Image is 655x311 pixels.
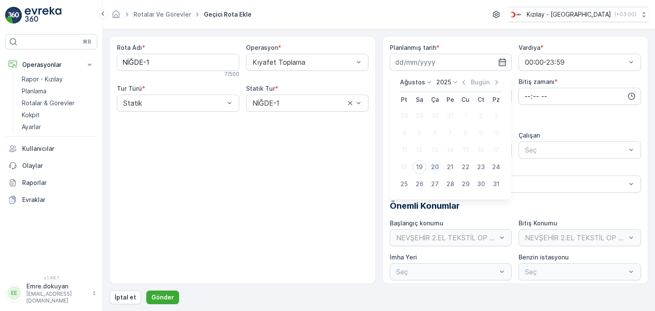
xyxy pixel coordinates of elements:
label: Çalışan [519,132,540,139]
a: Raporlar [5,174,97,191]
span: v 1.48.1 [5,275,97,280]
div: 19 [413,160,426,174]
p: Bugün [471,78,490,86]
a: Evraklar [5,191,97,208]
div: 6 [428,126,442,140]
p: Planlama [22,87,46,95]
div: 31 [490,177,503,191]
p: Olaylar [22,161,94,170]
label: İmha Yeri [390,253,417,261]
label: Operasyon [246,44,278,51]
p: ( +03:00 ) [614,11,636,18]
span: Geçici Rota Ekle [202,10,253,19]
p: Rotalar & Görevler [22,99,75,107]
p: Rapor - Kızılay [22,75,63,84]
p: Raporlar [22,179,94,187]
a: Kullanıcılar [5,140,97,157]
div: 8 [459,126,472,140]
div: 12 [413,143,426,157]
p: Gönder [151,293,174,302]
div: 16 [474,143,488,157]
div: 26 [413,177,426,191]
div: 25 [397,177,411,191]
p: Ağustos [400,78,425,86]
button: Kızılay - [GEOGRAPHIC_DATA](+03:00) [508,7,648,22]
p: ⌘B [83,38,91,45]
label: Rota Adı [117,44,142,51]
th: Perşembe [443,92,458,107]
div: 23 [474,160,488,174]
p: Önemli Konumlar [390,199,641,212]
div: 31 [443,109,457,123]
div: 7 [443,126,457,140]
div: 20 [428,160,442,174]
label: Vardiya [519,44,540,51]
div: 18 [397,160,411,174]
a: Rotalar & Görevler [18,97,97,109]
img: k%C4%B1z%C4%B1lay_D5CCths_t1JZB0k.png [508,10,523,19]
p: Seç [525,145,626,155]
div: 3 [490,109,503,123]
p: [EMAIL_ADDRESS][DOMAIN_NAME] [26,291,88,304]
div: 30 [474,177,488,191]
div: 11 [397,143,411,157]
label: Benzin istasyonu [519,253,569,261]
a: Kokpit [18,109,97,121]
button: EEEmre.dokuyan[EMAIL_ADDRESS][DOMAIN_NAME] [5,282,97,304]
p: 2025 [436,78,451,86]
label: Statik Tur [246,85,275,92]
div: 4 [397,126,411,140]
p: Evraklar [22,196,94,204]
a: Rotalar ve Görevler [133,11,191,18]
p: Ayarlar [22,123,41,131]
div: 22 [459,160,472,174]
div: 29 [459,177,472,191]
div: 29 [413,109,426,123]
label: Bitiş Konumu [519,219,557,227]
label: Planlanmış tarih [390,44,436,51]
a: Ana Sayfa [111,13,121,20]
div: 30 [428,109,442,123]
th: Pazar [489,92,504,107]
div: 10 [490,126,503,140]
th: Çarşamba [427,92,443,107]
div: 14 [443,143,457,157]
p: İptal et [115,293,136,302]
p: Emre.dokuyan [26,282,88,291]
div: 2 [474,109,488,123]
div: EE [7,286,21,300]
p: Kullanıcılar [22,144,94,153]
p: 7 / 500 [225,71,239,78]
img: logo [5,7,22,24]
div: 15 [459,143,472,157]
th: Cumartesi [473,92,489,107]
p: Kızılay - [GEOGRAPHIC_DATA] [527,10,611,19]
th: Pazartesi [397,92,412,107]
a: Planlama [18,85,97,97]
a: Olaylar [5,157,97,174]
div: 13 [428,143,442,157]
input: dd/mm/yyyy [390,54,512,71]
div: 24 [490,160,503,174]
div: 5 [413,126,426,140]
p: Kokpit [22,111,40,119]
div: 9 [474,126,488,140]
label: Başlangıç konumu [390,219,443,227]
th: Cuma [458,92,473,107]
div: 17 [490,143,503,157]
div: 27 [428,177,442,191]
div: 28 [397,109,411,123]
button: Gönder [146,291,179,304]
th: Salı [412,92,427,107]
div: 1 [459,109,472,123]
a: Ayarlar [18,121,97,133]
label: Bitiş zamanı [519,78,554,85]
button: İptal et [110,291,141,304]
p: Operasyonlar [22,60,80,69]
div: 28 [443,177,457,191]
div: 21 [443,160,457,174]
button: Operasyonlar [5,56,97,73]
label: Tur Türü [117,85,142,92]
img: logo_light-DOdMpM7g.png [25,7,61,24]
a: Rapor - Kızılay [18,73,97,85]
